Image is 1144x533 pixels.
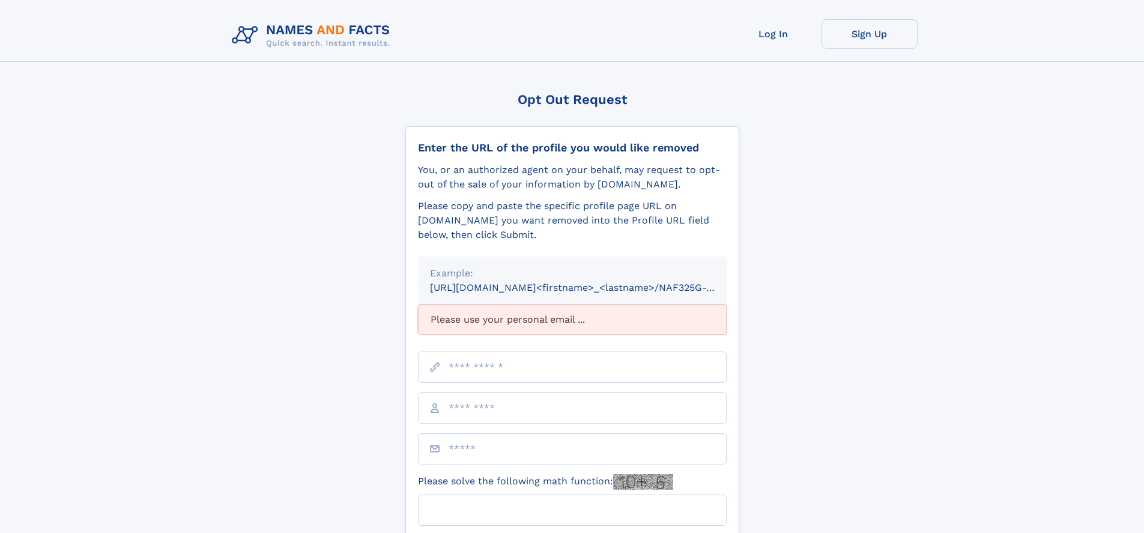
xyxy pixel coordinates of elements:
small: [URL][DOMAIN_NAME]<firstname>_<lastname>/NAF325G-xxxxxxxx [430,282,749,293]
a: Log In [725,19,822,49]
div: Opt Out Request [405,92,739,107]
a: Sign Up [822,19,918,49]
div: You, or an authorized agent on your behalf, may request to opt-out of the sale of your informatio... [418,163,727,192]
div: Please copy and paste the specific profile page URL on [DOMAIN_NAME] you want removed into the Pr... [418,199,727,242]
label: Please solve the following math function: [418,474,673,490]
div: Please use your personal email ... [418,305,727,335]
div: Enter the URL of the profile you would like removed [418,141,727,154]
img: Logo Names and Facts [227,19,400,52]
div: Example: [430,266,715,281]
